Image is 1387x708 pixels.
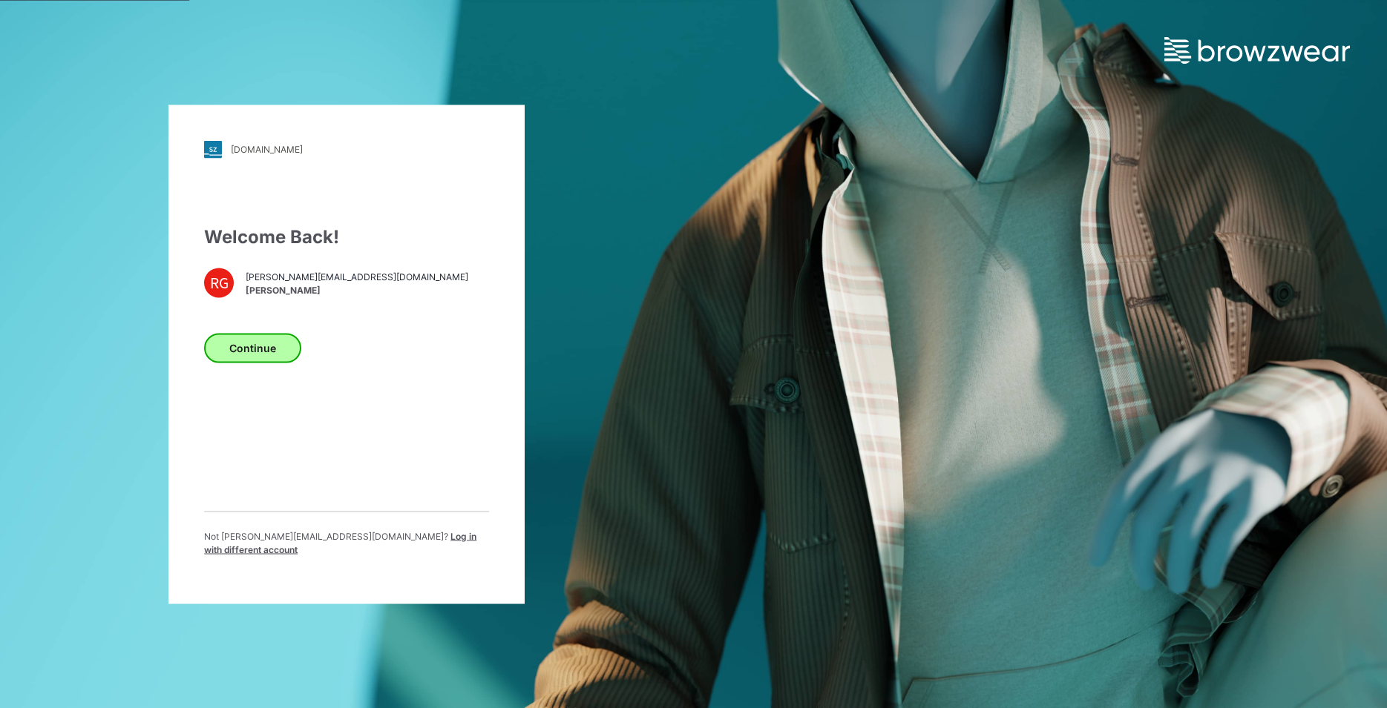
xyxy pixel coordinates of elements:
span: [PERSON_NAME][EMAIL_ADDRESS][DOMAIN_NAME] [246,271,468,284]
div: [DOMAIN_NAME] [231,144,303,155]
p: Not [PERSON_NAME][EMAIL_ADDRESS][DOMAIN_NAME] ? [204,529,489,556]
div: Welcome Back! [204,223,489,250]
button: Continue [204,333,301,363]
img: stylezone-logo.562084cfcfab977791bfbf7441f1a819.svg [204,140,222,158]
span: [PERSON_NAME] [246,284,468,297]
div: RG [204,268,234,297]
img: browzwear-logo.e42bd6dac1945053ebaf764b6aa21510.svg [1164,37,1350,64]
a: [DOMAIN_NAME] [204,140,489,158]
